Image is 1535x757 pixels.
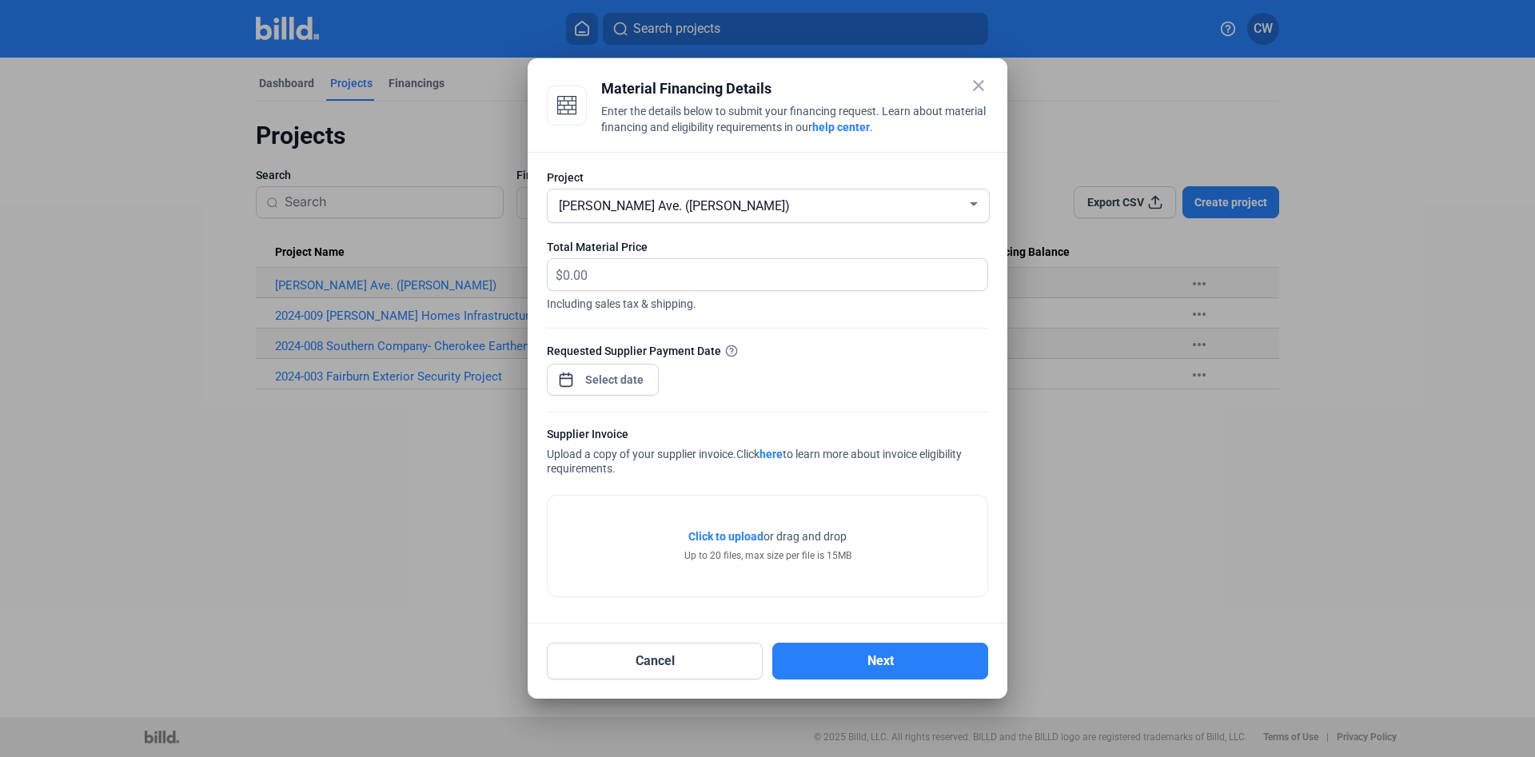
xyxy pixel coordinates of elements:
span: . [870,121,873,133]
input: 0.00 [563,259,969,290]
div: Supplier Invoice [547,426,988,446]
a: here [760,448,783,460]
button: Cancel [547,643,763,679]
div: Up to 20 files, max size per file is 15MB [684,548,851,563]
input: Select date [580,370,649,389]
span: [PERSON_NAME] Ave. ([PERSON_NAME]) [559,198,790,213]
button: Next [772,643,988,679]
div: Material Financing Details [601,78,988,100]
span: $ [548,259,563,285]
div: Requested Supplier Payment Date [547,342,988,359]
span: Click to upload [688,530,764,543]
span: or drag and drop [764,528,847,544]
a: help center [812,121,870,133]
button: Open calendar [558,364,574,380]
span: Click to learn more about invoice eligibility requirements. [547,448,962,475]
div: Enter the details below to submit your financing request. Learn about material financing and elig... [601,103,988,138]
div: Project [547,169,988,185]
div: Total Material Price [547,239,988,255]
mat-icon: close [969,76,988,95]
span: Including sales tax & shipping. [547,291,988,312]
div: Upload a copy of your supplier invoice. [547,426,988,479]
